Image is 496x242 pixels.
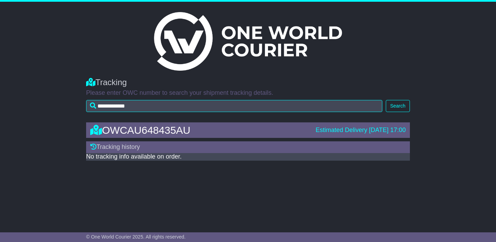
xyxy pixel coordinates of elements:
p: Please enter OWC number to search your shipment tracking details. [86,89,410,97]
span: © One World Courier 2025. All rights reserved. [86,234,186,240]
div: Estimated Delivery [DATE] 17:00 [316,127,406,134]
div: Tracking history [86,141,410,153]
div: OWCAU648435AU [87,124,312,136]
button: Search [386,100,410,112]
div: Tracking [86,78,410,88]
img: Light [154,12,342,71]
div: No tracking info available on order. [86,153,410,161]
